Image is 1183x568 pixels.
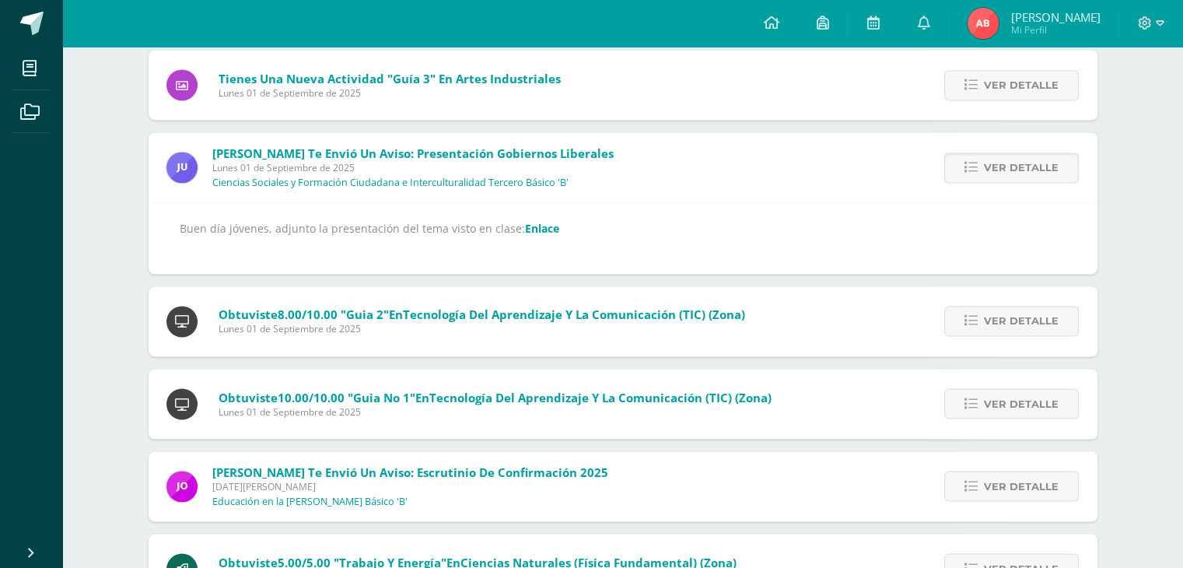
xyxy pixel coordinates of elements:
[984,71,1059,100] span: Ver detalle
[180,219,1066,258] div: Buen día jóvenes, adjunto la presentación del tema visto en clase:
[219,322,745,335] span: Lunes 01 de Septiembre de 2025
[403,307,745,322] span: Tecnología del Aprendizaje y la Comunicación (TIC) (Zona)
[212,495,408,507] p: Educación en la [PERSON_NAME] Básico 'B'
[219,405,772,418] span: Lunes 01 de Septiembre de 2025
[212,146,614,161] span: [PERSON_NAME] te envió un aviso: Presentación Gobiernos Liberales
[219,86,561,100] span: Lunes 01 de Septiembre de 2025
[341,307,389,322] span: "Guia 2"
[525,221,559,236] a: Enlace
[1010,9,1100,25] span: [PERSON_NAME]
[166,471,198,502] img: 6614adf7432e56e5c9e182f11abb21f1.png
[984,307,1059,335] span: Ver detalle
[278,307,338,322] span: 8.00/10.00
[278,389,345,405] span: 10.00/10.00
[348,389,415,405] span: "Guia No 1"
[984,153,1059,182] span: Ver detalle
[984,472,1059,500] span: Ver detalle
[984,389,1059,418] span: Ver detalle
[219,71,561,86] span: Tienes una nueva actividad "Guía 3" En Artes Industriales
[1010,23,1100,37] span: Mi Perfil
[166,152,198,183] img: 0261123e46d54018888246571527a9cf.png
[219,307,745,322] span: Obtuviste en
[212,464,608,479] span: [PERSON_NAME] te envió un aviso: Escrutinio de Confirmación 2025
[968,8,999,39] img: 4d02aca4b8736f3aa5feb8509ec4d0d3.png
[212,177,569,189] p: Ciencias Sociales y Formación Ciudadana e Interculturalidad Tercero Básico 'B'
[212,161,614,174] span: Lunes 01 de Septiembre de 2025
[429,389,772,405] span: Tecnología del Aprendizaje y la Comunicación (TIC) (Zona)
[219,389,772,405] span: Obtuviste en
[212,479,608,493] span: [DATE][PERSON_NAME]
